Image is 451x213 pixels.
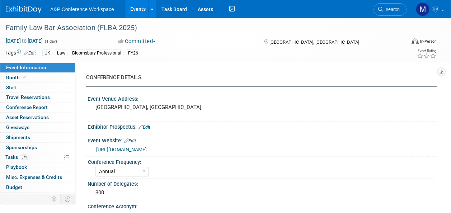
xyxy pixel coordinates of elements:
[86,74,431,81] div: CONFERENCE DETAILS
[6,124,29,130] span: Giveaways
[88,179,437,188] div: Number of Delegates:
[412,38,419,44] img: Format-Inperson.png
[6,75,28,80] span: Booth
[6,174,62,180] span: Misc. Expenses & Credits
[374,37,437,48] div: Event Format
[6,145,37,150] span: Sponsorships
[6,114,49,120] span: Asset Reservations
[269,39,359,45] span: [GEOGRAPHIC_DATA], [GEOGRAPHIC_DATA]
[88,94,437,103] div: Event Venue Address:
[0,83,75,93] a: Staff
[48,194,61,204] td: Personalize Event Tab Strip
[0,133,75,142] a: Shipments
[88,201,437,210] div: Conference Acronym:
[116,38,159,45] button: Committed
[6,164,27,170] span: Playbook
[0,183,75,192] a: Budget
[5,49,36,57] td: Tags
[0,113,75,122] a: Asset Reservations
[417,49,436,53] div: Event Rating
[24,51,36,56] a: Edit
[21,38,28,44] span: to
[0,143,75,152] a: Sponsorships
[126,49,140,57] div: FY26
[6,6,42,13] img: ExhibitDay
[0,193,75,202] a: ROI, Objectives & ROO
[416,3,429,16] img: Matt Hambridge
[374,3,407,16] a: Search
[88,122,437,131] div: Exhibitor Prospectus:
[6,184,22,190] span: Budget
[70,49,123,57] div: Bloomsbury Professional
[0,103,75,112] a: Conference Report
[20,155,29,160] span: 57%
[88,135,437,145] div: Event Website:
[50,6,114,12] span: A&P Conference Workspace
[383,7,400,12] span: Search
[88,157,433,166] div: Conference Frequency:
[0,93,75,102] a: Travel Reservations
[6,194,54,200] span: ROI, Objectives & ROO
[124,138,136,143] a: Edit
[138,125,150,130] a: Edit
[55,49,67,57] div: Law
[42,49,52,57] div: UK
[0,63,75,72] a: Event Information
[6,65,46,70] span: Event Information
[96,147,147,152] a: [URL][DOMAIN_NAME]
[23,75,27,79] i: Booth reservation complete
[61,194,75,204] td: Toggle Event Tabs
[0,123,75,132] a: Giveaways
[0,172,75,182] a: Misc. Expenses & Credits
[95,104,225,110] pre: [GEOGRAPHIC_DATA], [GEOGRAPHIC_DATA]
[6,85,17,90] span: Staff
[5,154,29,160] span: Tasks
[420,39,437,44] div: In-Person
[6,94,50,100] span: Travel Reservations
[6,104,48,110] span: Conference Report
[44,39,57,44] span: (1 day)
[6,134,30,140] span: Shipments
[5,38,43,44] span: [DATE] [DATE]
[0,73,75,82] a: Booth
[0,162,75,172] a: Playbook
[3,22,400,34] div: Family Law Bar Association (FLBA 2025)
[0,152,75,162] a: Tasks57%
[93,187,431,198] div: 300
